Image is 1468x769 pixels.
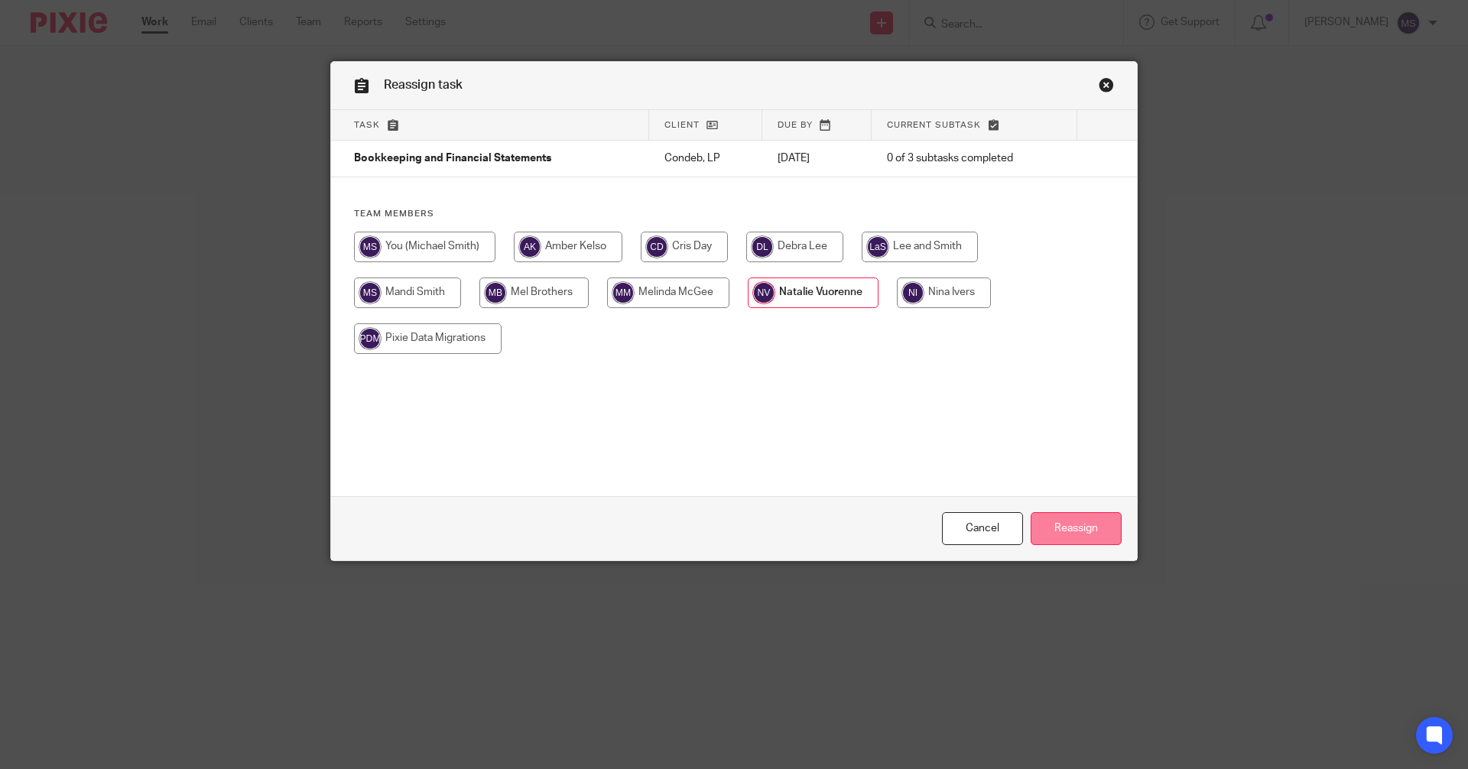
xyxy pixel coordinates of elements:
[354,121,380,129] span: Task
[1031,512,1122,545] input: Reassign
[887,121,981,129] span: Current subtask
[664,151,747,166] p: Condeb, LP
[872,141,1077,177] td: 0 of 3 subtasks completed
[354,208,1114,220] h4: Team members
[664,121,700,129] span: Client
[778,121,813,129] span: Due by
[942,512,1023,545] a: Close this dialog window
[354,154,551,164] span: Bookkeeping and Financial Statements
[384,79,463,91] span: Reassign task
[1099,77,1114,98] a: Close this dialog window
[778,151,857,166] p: [DATE]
